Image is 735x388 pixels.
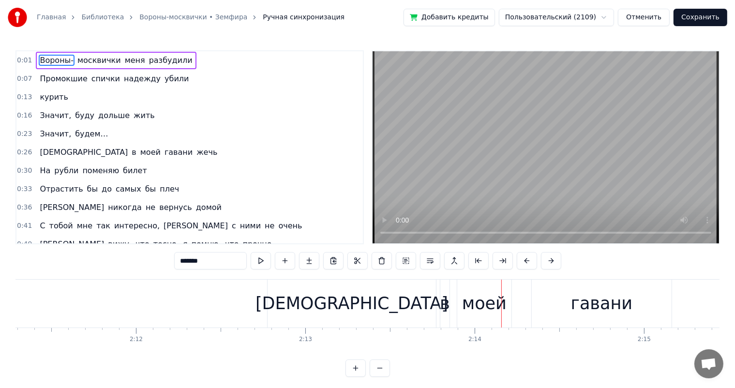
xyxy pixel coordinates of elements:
div: [DEMOGRAPHIC_DATA] [255,291,448,316]
span: 0:33 [17,184,32,194]
span: [PERSON_NAME] [163,220,229,231]
span: 0:23 [17,129,32,139]
span: никогда [107,202,143,213]
span: 0:01 [17,56,32,65]
div: 2:14 [468,336,481,343]
span: надежду [123,73,162,84]
span: 0:26 [17,148,32,157]
span: до [101,183,113,194]
div: 2:12 [130,336,143,343]
span: моей [139,147,162,158]
a: Открытый чат [694,349,723,378]
span: 0:16 [17,111,32,120]
span: билет [122,165,148,176]
span: москвички [76,55,122,66]
span: что [224,239,240,250]
a: Библиотека [81,13,124,22]
div: 2:13 [299,336,312,343]
div: в [440,291,450,316]
span: бы [86,183,99,194]
span: буду [74,110,95,121]
span: не [264,220,275,231]
span: самых [115,183,142,194]
span: рубли [53,165,79,176]
span: жить [133,110,156,121]
span: так [95,220,111,231]
span: спички [90,73,121,84]
span: очень [277,220,303,231]
span: Значит, [39,128,72,139]
span: гавани [164,147,194,158]
span: С [39,220,46,231]
img: youka [8,8,27,27]
span: вернусь [158,202,193,213]
span: На [39,165,51,176]
button: Отменить [618,9,670,26]
span: жечь [195,147,218,158]
span: в [131,147,137,158]
div: моей [462,291,507,316]
span: курить [39,91,69,103]
span: Отрастить [39,183,84,194]
span: убили [164,73,190,84]
span: 0:30 [17,166,32,176]
span: с [231,220,237,231]
span: меня [124,55,146,66]
div: гавани [571,291,633,316]
a: Вороны-москвички • Земфира [139,13,247,22]
span: тобой [48,220,74,231]
a: Главная [37,13,66,22]
span: Ручная синхронизация [263,13,345,22]
span: бы [144,183,157,194]
span: домой [195,202,223,213]
span: Вороны- [39,55,75,66]
span: 0:36 [17,203,32,212]
span: не [145,202,156,213]
span: мне [76,220,93,231]
button: Сохранить [674,9,727,26]
span: я [182,239,189,250]
div: 2:15 [638,336,651,343]
span: интересно, [113,220,161,231]
button: Добавить кредиты [404,9,495,26]
span: прочно [242,239,273,250]
span: [PERSON_NAME] [39,202,105,213]
span: 0:41 [17,221,32,231]
span: плеч [159,183,180,194]
span: вижу, [107,239,133,250]
span: помню, [191,239,222,250]
span: 0:49 [17,239,32,249]
span: поменяю [81,165,120,176]
span: будем… [74,128,109,139]
span: дольше [97,110,131,121]
span: [DEMOGRAPHIC_DATA] [39,147,129,158]
span: Промокшие [39,73,88,84]
span: 0:13 [17,92,32,102]
nav: breadcrumb [37,13,345,22]
span: разбудили [148,55,194,66]
span: Значит, [39,110,72,121]
span: тесно, [152,239,180,250]
span: 0:07 [17,74,32,84]
span: что [135,239,150,250]
span: [PERSON_NAME] [39,239,105,250]
span: ними [239,220,262,231]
